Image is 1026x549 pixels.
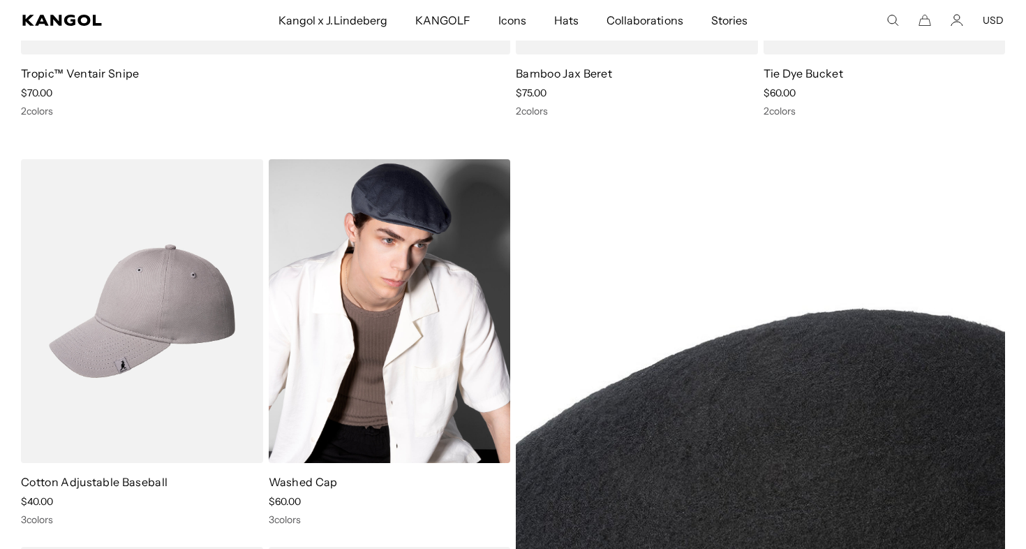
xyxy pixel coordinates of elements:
[983,14,1004,27] button: USD
[919,14,931,27] button: Cart
[269,513,511,526] div: 3 colors
[764,105,1006,117] div: 2 colors
[951,14,963,27] a: Account
[886,14,899,27] summary: Search here
[21,87,52,99] span: $70.00
[269,159,511,463] img: Washed Cap
[21,66,140,80] a: Tropic™ Ventair Snipe
[516,87,547,99] span: $75.00
[764,87,796,99] span: $60.00
[764,66,843,80] a: Tie Dye Bucket
[269,475,338,489] a: Washed Cap
[516,105,758,117] div: 2 colors
[21,475,168,489] a: Cotton Adjustable Baseball
[21,159,263,463] img: Cotton Adjustable Baseball
[21,105,510,117] div: 2 colors
[21,495,53,508] span: $40.00
[21,513,263,526] div: 3 colors
[22,15,184,26] a: Kangol
[269,495,301,508] span: $60.00
[516,66,612,80] a: Bamboo Jax Beret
